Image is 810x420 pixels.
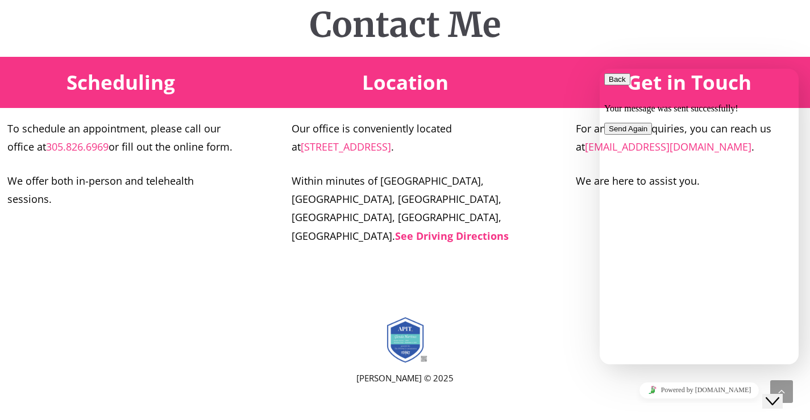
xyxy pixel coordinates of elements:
[395,229,509,243] a: See Driving Directions
[356,371,454,386] span: [PERSON_NAME] © 2025
[362,70,448,94] h2: Location
[7,119,235,156] p: To schedule an appointment, please call our office at or fill out the online form.
[67,70,175,94] h2: Scheduling
[383,317,428,363] img: Badge
[292,119,519,156] p: Our office is conveniently located at .
[576,172,700,190] p: We are here to assist you.
[46,140,109,153] a: 305.826.6969
[600,69,799,364] iframe: chat widget
[7,172,235,209] p: We offer both in-person and telehealth sessions.
[600,377,799,403] iframe: chat widget
[301,140,391,153] a: [STREET_ADDRESS]
[762,375,799,409] iframe: chat widget
[576,119,803,156] p: For any other inquiries, you can reach us at .
[585,140,751,153] a: [EMAIL_ADDRESS][DOMAIN_NAME]
[292,172,519,246] p: Within minutes of [GEOGRAPHIC_DATA], [GEOGRAPHIC_DATA], [GEOGRAPHIC_DATA], [GEOGRAPHIC_DATA], [GE...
